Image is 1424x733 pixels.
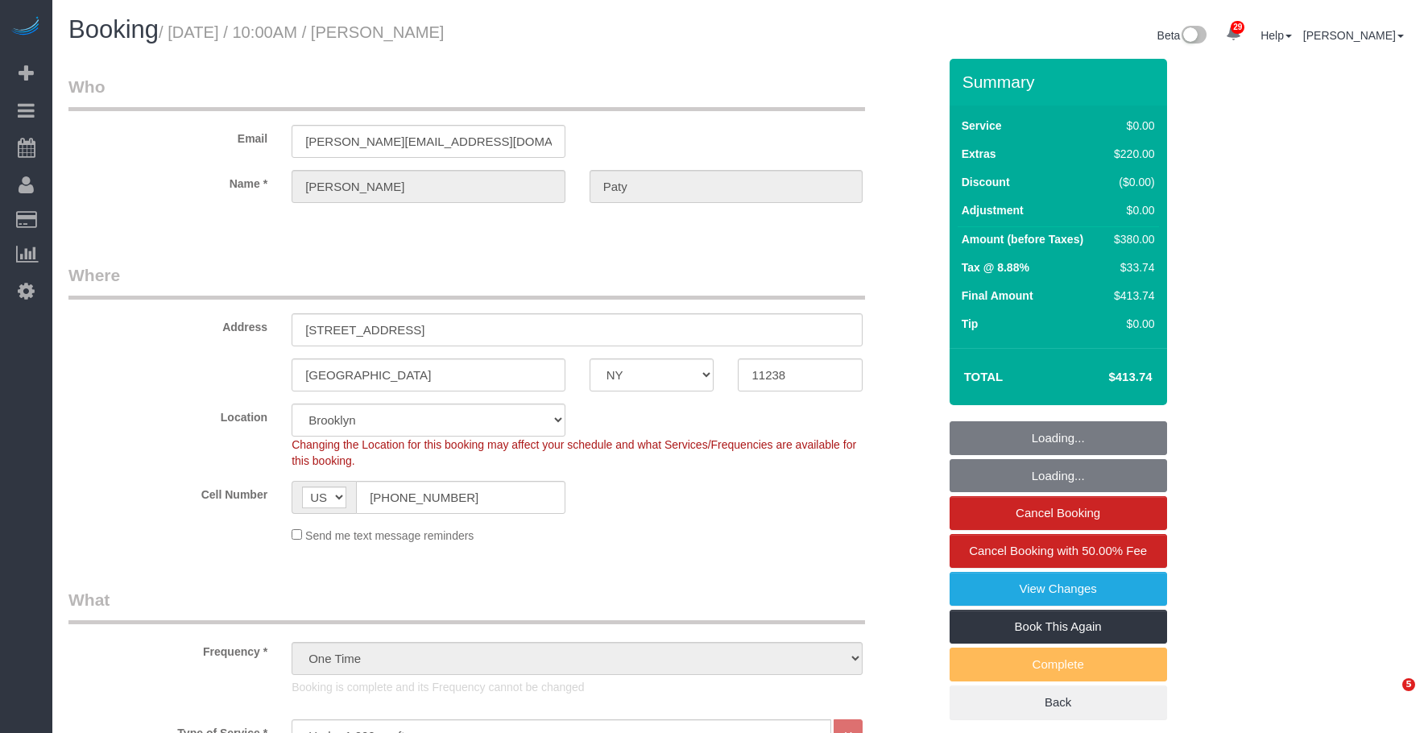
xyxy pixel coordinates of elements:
a: Help [1260,29,1292,42]
a: Beta [1157,29,1207,42]
label: Service [962,118,1002,134]
label: Frequency * [56,638,279,660]
span: Changing the Location for this booking may affect your schedule and what Services/Frequencies are... [292,438,856,467]
label: Tax @ 8.88% [962,259,1029,275]
legend: Where [68,263,865,300]
label: Location [56,404,279,425]
label: Tip [962,316,979,332]
label: Address [56,313,279,335]
input: Zip Code [738,358,863,391]
img: Automaid Logo [10,16,42,39]
div: $380.00 [1107,231,1154,247]
label: Cell Number [56,481,279,503]
input: Last Name [590,170,863,203]
div: $0.00 [1107,316,1154,332]
span: Cancel Booking with 50.00% Fee [969,544,1147,557]
h3: Summary [962,72,1159,91]
small: / [DATE] / 10:00AM / [PERSON_NAME] [159,23,444,41]
a: View Changes [950,572,1167,606]
label: Extras [962,146,996,162]
div: $0.00 [1107,202,1154,218]
p: Booking is complete and its Frequency cannot be changed [292,679,863,695]
strong: Total [964,370,1004,383]
span: Send me text message reminders [305,529,474,542]
a: Book This Again [950,610,1167,644]
img: New interface [1180,26,1207,47]
label: Name * [56,170,279,192]
input: Cell Number [356,481,565,514]
a: [PERSON_NAME] [1303,29,1404,42]
input: Email [292,125,565,158]
a: Cancel Booking [950,496,1167,530]
legend: Who [68,75,865,111]
h4: $413.74 [1060,371,1152,384]
span: 29 [1231,21,1244,34]
input: City [292,358,565,391]
a: 29 [1218,16,1249,52]
label: Amount (before Taxes) [962,231,1083,247]
div: ($0.00) [1107,174,1154,190]
div: $33.74 [1107,259,1154,275]
div: $0.00 [1107,118,1154,134]
label: Discount [962,174,1010,190]
div: $413.74 [1107,288,1154,304]
label: Email [56,125,279,147]
span: Booking [68,15,159,43]
div: $220.00 [1107,146,1154,162]
legend: What [68,588,865,624]
a: Back [950,685,1167,719]
iframe: Intercom live chat [1369,678,1408,717]
a: Cancel Booking with 50.00% Fee [950,534,1167,568]
span: 5 [1402,678,1415,691]
label: Final Amount [962,288,1033,304]
label: Adjustment [962,202,1024,218]
input: First Name [292,170,565,203]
